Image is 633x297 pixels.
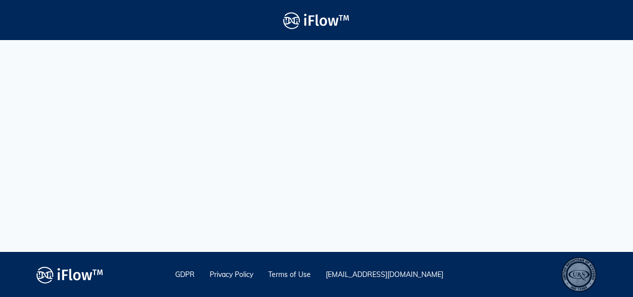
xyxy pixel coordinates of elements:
[561,257,596,292] div: ISO 13485 – Quality Management System
[268,270,311,279] a: Terms of Use
[326,270,443,279] a: [EMAIL_ADDRESS][DOMAIN_NAME]
[37,263,103,286] img: logo
[175,270,195,279] a: GDPR
[210,270,253,279] a: Privacy Policy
